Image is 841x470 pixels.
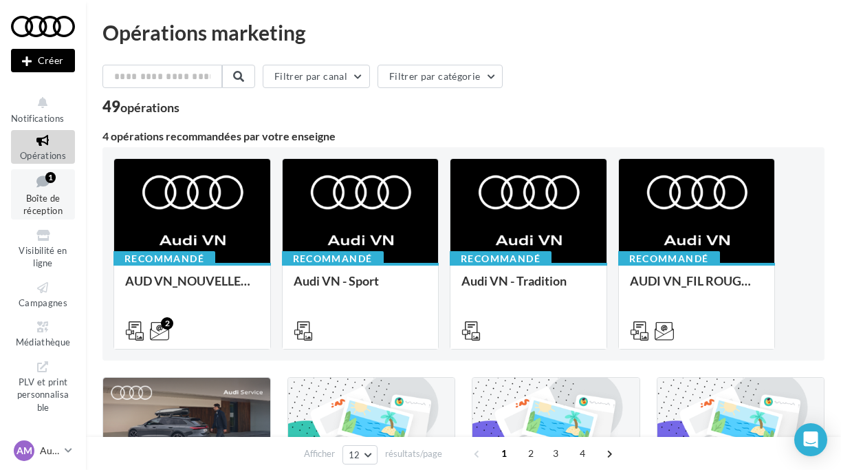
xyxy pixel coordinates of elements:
[493,442,515,464] span: 1
[342,445,378,464] button: 12
[161,317,173,330] div: 2
[282,251,384,266] div: Recommandé
[23,193,63,217] span: Boîte de réception
[120,101,179,114] div: opérations
[349,449,360,460] span: 12
[11,49,75,72] div: Nouvelle campagne
[378,65,503,88] button: Filtrer par catégorie
[102,22,824,43] div: Opérations marketing
[11,438,75,464] a: AM Audi MONTROUGE
[11,317,75,350] a: Médiathèque
[102,131,824,142] div: 4 opérations recommandées par votre enseigne
[571,442,593,464] span: 4
[794,423,827,456] div: Open Intercom Messenger
[125,274,259,301] div: AUD VN_NOUVELLE A6 e-tron
[461,274,596,301] div: Audi VN - Tradition
[294,274,428,301] div: Audi VN - Sport
[113,251,215,266] div: Recommandé
[450,251,551,266] div: Recommandé
[16,337,71,348] span: Médiathèque
[520,442,542,464] span: 2
[19,245,67,269] span: Visibilité en ligne
[19,297,67,308] span: Campagnes
[304,447,335,460] span: Afficher
[11,49,75,72] button: Créer
[385,447,442,460] span: résultats/page
[11,277,75,311] a: Campagnes
[102,99,179,114] div: 49
[618,251,720,266] div: Recommandé
[45,172,56,183] div: 1
[11,225,75,272] a: Visibilité en ligne
[11,130,75,164] a: Opérations
[17,444,32,458] span: AM
[630,274,764,301] div: AUDI VN_FIL ROUGE 2025 - A1, Q2, Q3, Q5 et Q4 e-tron
[545,442,567,464] span: 3
[40,444,59,458] p: Audi MONTROUGE
[20,150,66,161] span: Opérations
[11,113,64,124] span: Notifications
[17,374,69,413] span: PLV et print personnalisable
[11,169,75,220] a: Boîte de réception1
[263,65,370,88] button: Filtrer par canal
[11,356,75,416] a: PLV et print personnalisable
